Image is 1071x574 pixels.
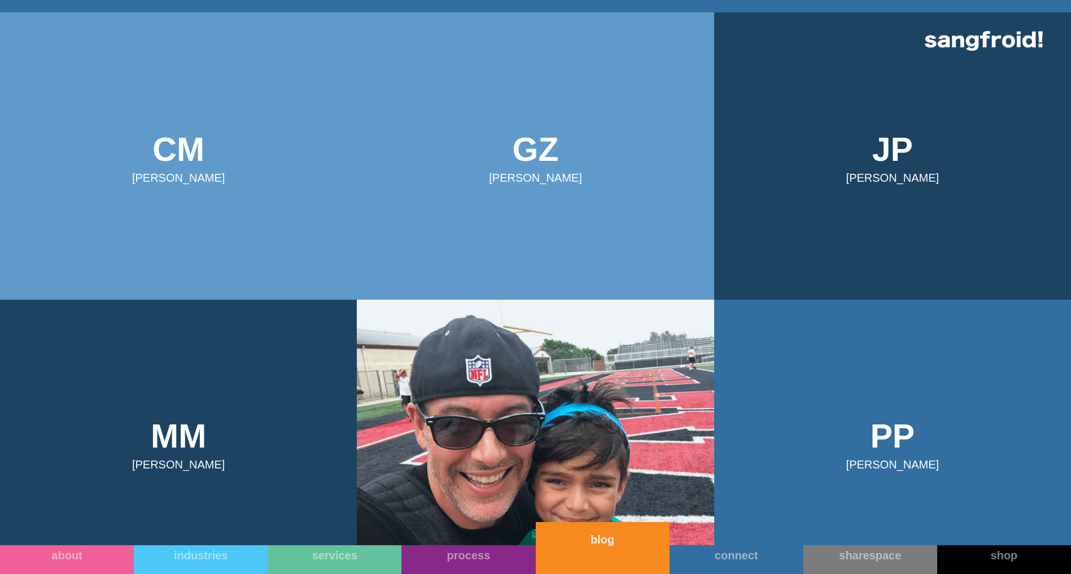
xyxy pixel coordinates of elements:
[357,12,714,300] a: GZ[PERSON_NAME]
[132,172,225,184] div: [PERSON_NAME]
[846,458,939,471] div: [PERSON_NAME]
[401,549,535,562] div: process
[846,172,939,184] div: [PERSON_NAME]
[803,549,937,562] div: sharespace
[536,522,670,574] a: blog
[401,545,535,574] a: process
[536,533,670,546] div: blog
[937,545,1071,574] a: shop
[870,415,915,458] div: PP
[134,549,268,562] div: industries
[268,549,401,562] div: services
[670,549,803,562] div: connect
[152,128,204,172] div: CM
[925,31,1043,51] img: logo
[872,128,913,172] div: JP
[937,549,1071,562] div: shop
[134,545,268,574] a: industries
[268,545,401,574] a: services
[439,213,472,220] a: privacy policy
[803,545,937,574] a: sharespace
[151,415,206,458] div: MM
[714,12,1071,300] a: JP[PERSON_NAME]
[670,545,803,574] a: connect
[132,458,225,471] div: [PERSON_NAME]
